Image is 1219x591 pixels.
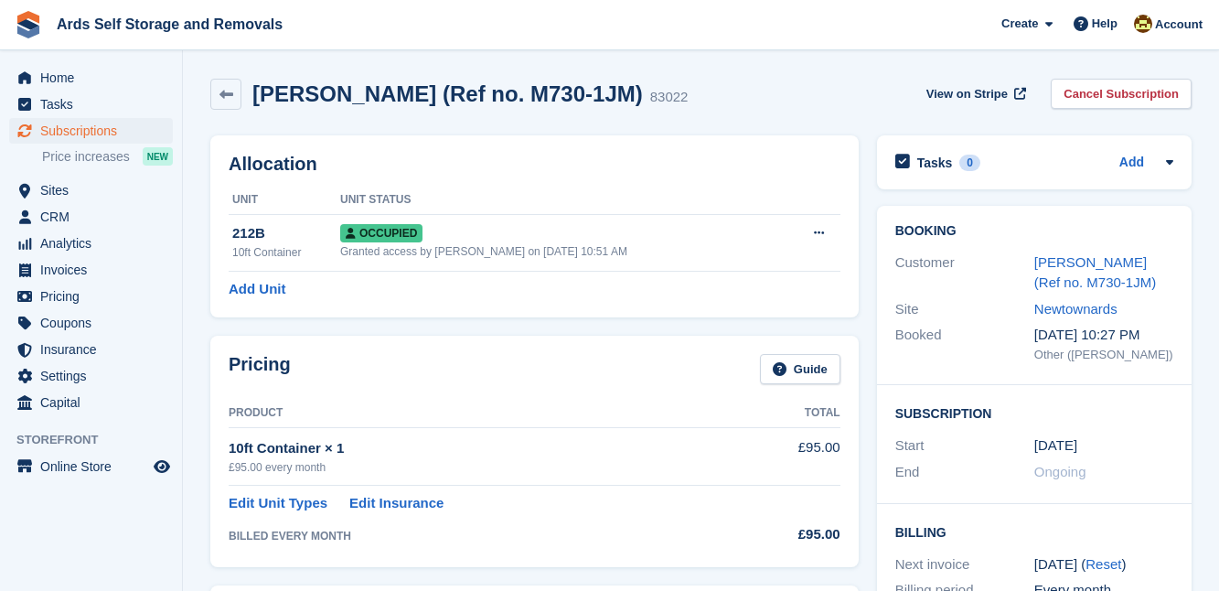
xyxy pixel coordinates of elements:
h2: Billing [895,522,1173,541]
a: Edit Unit Types [229,493,327,514]
a: Ards Self Storage and Removals [49,9,290,39]
th: Total [741,399,840,428]
a: Reset [1085,556,1121,572]
a: menu [9,231,173,256]
span: Account [1155,16,1203,34]
span: Sites [40,177,150,203]
a: Price increases NEW [42,146,173,167]
div: Next invoice [895,554,1034,575]
a: menu [9,91,173,117]
span: Pricing [40,284,150,309]
th: Unit [229,186,340,215]
a: Cancel Subscription [1051,79,1192,109]
a: Add Unit [229,279,285,300]
a: menu [9,390,173,415]
a: menu [9,363,173,389]
div: £95.00 [741,524,840,545]
a: Edit Insurance [349,493,444,514]
div: £95.00 every month [229,459,741,476]
a: Add [1119,153,1144,174]
span: CRM [40,204,150,230]
span: Insurance [40,337,150,362]
a: menu [9,257,173,283]
img: Mark McFerran [1134,15,1152,33]
a: menu [9,204,173,230]
a: Guide [760,354,840,384]
a: Preview store [151,456,173,478]
div: Booked [895,325,1034,363]
a: [PERSON_NAME] (Ref no. M730-1JM) [1034,254,1156,291]
span: Coupons [40,310,150,336]
div: Site [895,299,1034,320]
h2: Booking [895,224,1173,239]
div: Customer [895,253,1034,294]
a: menu [9,310,173,336]
a: menu [9,337,173,362]
span: Storefront [16,431,182,449]
span: Help [1092,15,1117,33]
span: Capital [40,390,150,415]
span: Create [1001,15,1038,33]
div: 212B [232,223,340,244]
h2: [PERSON_NAME] (Ref no. M730-1JM) [252,81,643,106]
div: Granted access by [PERSON_NAME] on [DATE] 10:51 AM [340,243,781,260]
h2: Subscription [895,403,1173,422]
span: Home [40,65,150,91]
span: Analytics [40,231,150,256]
div: [DATE] ( ) [1034,554,1173,575]
div: 0 [959,155,980,171]
th: Unit Status [340,186,781,215]
span: Invoices [40,257,150,283]
a: menu [9,177,173,203]
th: Product [229,399,741,428]
a: menu [9,284,173,309]
a: menu [9,65,173,91]
div: [DATE] 10:27 PM [1034,325,1173,346]
td: £95.00 [741,427,840,485]
a: menu [9,118,173,144]
div: 83022 [650,87,689,108]
div: BILLED EVERY MONTH [229,528,741,544]
h2: Pricing [229,354,291,384]
h2: Allocation [229,154,840,175]
span: View on Stripe [926,85,1008,103]
span: Tasks [40,91,150,117]
img: stora-icon-8386f47178a22dfd0bd8f6a31ec36ba5ce8667c1dd55bd0f319d3a0aa187defe.svg [15,11,42,38]
span: Subscriptions [40,118,150,144]
div: 10ft Container × 1 [229,438,741,459]
span: Occupied [340,224,422,242]
div: Start [895,435,1034,457]
time: 2025-05-23 00:00:00 UTC [1034,435,1077,457]
span: Online Store [40,454,150,479]
a: menu [9,454,173,479]
div: End [895,462,1034,483]
a: View on Stripe [919,79,1030,109]
a: Newtownards [1034,301,1117,317]
h2: Tasks [917,155,953,171]
span: Price increases [42,148,130,166]
span: Ongoing [1034,464,1086,479]
div: Other ([PERSON_NAME]) [1034,346,1173,364]
div: 10ft Container [232,244,340,261]
span: Settings [40,363,150,389]
div: NEW [143,147,173,166]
